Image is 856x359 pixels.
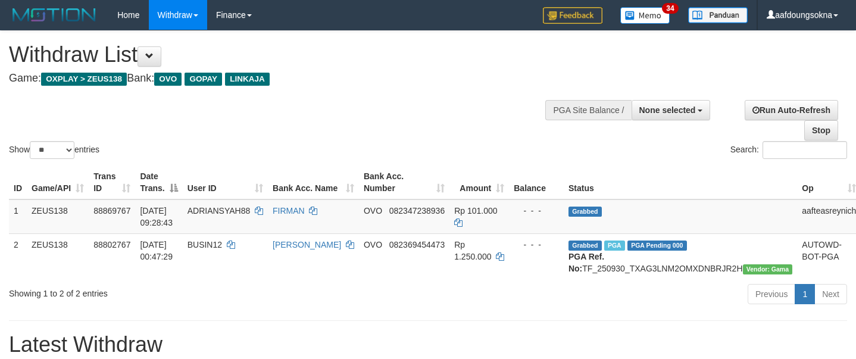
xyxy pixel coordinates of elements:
div: - - - [514,239,559,251]
h1: Latest Withdraw [9,333,847,357]
span: Rp 1.250.000 [454,240,491,261]
button: None selected [632,100,711,120]
span: Copy 082369454473 to clipboard [389,240,445,249]
span: LINKAJA [225,73,270,86]
span: Grabbed [568,241,602,251]
img: MOTION_logo.png [9,6,99,24]
h4: Game: Bank: [9,73,559,85]
input: Search: [763,141,847,159]
span: None selected [639,105,696,115]
span: 34 [662,3,678,14]
a: Stop [804,120,838,141]
td: ZEUS138 [27,199,89,234]
select: Showentries [30,141,74,159]
td: 2 [9,233,27,279]
a: Run Auto-Refresh [745,100,838,120]
td: TF_250930_TXAG3LNM2OMXDNBRJR2H [564,233,797,279]
span: PGA Pending [627,241,687,251]
span: OXPLAY > ZEUS138 [41,73,127,86]
th: ID [9,166,27,199]
span: OVO [364,240,382,249]
th: Status [564,166,797,199]
div: Showing 1 to 2 of 2 entries [9,283,348,299]
th: Trans ID: activate to sort column ascending [89,166,135,199]
a: [PERSON_NAME] [273,240,341,249]
td: 1 [9,199,27,234]
span: Rp 101.000 [454,206,497,216]
a: Previous [748,284,795,304]
span: OVO [364,206,382,216]
span: BUSIN12 [188,240,222,249]
span: ADRIANSYAH88 [188,206,251,216]
th: Balance [509,166,564,199]
td: ZEUS138 [27,233,89,279]
span: Vendor URL: https://trx31.1velocity.biz [743,264,793,274]
label: Search: [730,141,847,159]
th: User ID: activate to sort column ascending [183,166,268,199]
a: Next [814,284,847,304]
a: 1 [795,284,815,304]
th: Amount: activate to sort column ascending [449,166,509,199]
h1: Withdraw List [9,43,559,67]
label: Show entries [9,141,99,159]
span: [DATE] 09:28:43 [140,206,173,227]
img: panduan.png [688,7,748,23]
div: PGA Site Balance / [545,100,631,120]
span: 88802767 [93,240,130,249]
span: OVO [154,73,182,86]
span: GOPAY [185,73,222,86]
span: [DATE] 00:47:29 [140,240,173,261]
span: 88869767 [93,206,130,216]
img: Button%20Memo.svg [620,7,670,24]
div: - - - [514,205,559,217]
b: PGA Ref. No: [568,252,604,273]
img: Feedback.jpg [543,7,602,24]
th: Bank Acc. Name: activate to sort column ascending [268,166,359,199]
span: Marked by aafsreyleap [604,241,625,251]
a: FIRMAN [273,206,305,216]
th: Bank Acc. Number: activate to sort column ascending [359,166,449,199]
th: Date Trans.: activate to sort column descending [135,166,182,199]
span: Copy 082347238936 to clipboard [389,206,445,216]
span: Grabbed [568,207,602,217]
th: Game/API: activate to sort column ascending [27,166,89,199]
